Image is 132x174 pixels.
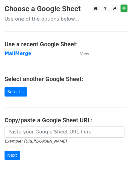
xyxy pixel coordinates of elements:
[5,117,127,124] h4: Copy/paste a Google Sheet URL:
[5,5,127,13] h3: Choose a Google Sheet
[74,51,89,56] a: View
[5,51,31,56] a: MailMerge
[5,16,127,22] p: Use one of the options below...
[5,139,66,143] small: Example: [URL][DOMAIN_NAME]
[5,87,27,97] a: Select...
[5,126,124,138] input: Paste your Google Sheet URL here
[5,41,127,48] h4: Use a recent Google Sheet:
[80,51,89,56] small: View
[5,75,127,83] h4: Select another Google Sheet:
[5,151,20,160] input: Next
